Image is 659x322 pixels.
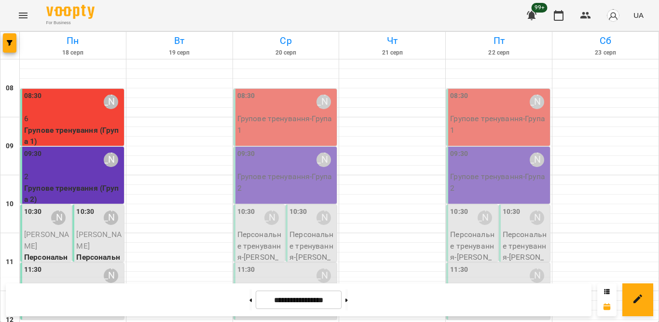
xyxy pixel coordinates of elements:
[76,252,122,286] p: Персональне тренування
[530,210,544,225] div: Тетяна Орешко-Кушнір
[530,153,544,167] div: Тетяна Орешко-Кушнір
[6,199,14,210] h6: 10
[264,210,279,225] div: Тетяна Орешко-Кушнір
[237,229,283,274] p: Персональне тренування - [PERSON_NAME]
[503,229,548,274] p: Персональне тренування - [PERSON_NAME]
[478,210,492,225] div: Тетяна Орешко-Кушнір
[6,257,14,267] h6: 11
[554,33,657,48] h6: Сб
[237,207,255,217] label: 10:30
[316,268,331,283] div: Тетяна Орешко-Кушнір
[316,153,331,167] div: Тетяна Орешко-Кушнір
[530,95,544,109] div: Тетяна Орешко-Кушнір
[316,95,331,109] div: Тетяна Орешко-Кушнір
[237,91,255,101] label: 08:30
[450,91,468,101] label: 08:30
[24,230,69,251] span: [PERSON_NAME]
[633,10,644,20] span: UA
[24,252,69,286] p: Персональне тренування
[316,210,331,225] div: Тетяна Орешко-Кушнір
[234,33,338,48] h6: Ср
[24,91,42,101] label: 08:30
[237,171,335,194] p: Групове тренування - Група 2
[46,5,95,19] img: Voopty Logo
[450,207,468,217] label: 10:30
[450,113,548,136] p: Групове тренування - Група 1
[104,95,118,109] div: Тетяна Орешко-Кушнір
[104,210,118,225] div: Тетяна Орешко-Кушнір
[24,113,122,125] p: 6
[46,20,95,26] span: For Business
[450,265,468,275] label: 11:30
[6,141,14,152] h6: 09
[24,149,42,159] label: 09:30
[51,210,66,225] div: Тетяна Орешко-Кушнір
[21,33,124,48] h6: Пн
[450,229,495,274] p: Персональне тренування - [PERSON_NAME]
[76,207,94,217] label: 10:30
[237,113,335,136] p: Групове тренування - Група 1
[128,33,231,48] h6: Вт
[341,33,444,48] h6: Чт
[450,171,548,194] p: Групове тренування - Група 2
[450,149,468,159] label: 09:30
[237,265,255,275] label: 11:30
[606,9,620,22] img: avatar_s.png
[532,3,548,13] span: 99+
[24,125,122,147] p: Групове тренування (Група 1)
[12,4,35,27] button: Menu
[554,48,657,57] h6: 23 серп
[128,48,231,57] h6: 19 серп
[447,48,550,57] h6: 22 серп
[630,6,647,24] button: UA
[21,48,124,57] h6: 18 серп
[6,83,14,94] h6: 08
[104,268,118,283] div: Тетяна Орешко-Кушнір
[447,33,550,48] h6: Пт
[503,207,521,217] label: 10:30
[24,265,42,275] label: 11:30
[24,207,42,217] label: 10:30
[289,229,335,274] p: Персональне тренування - [PERSON_NAME]
[24,171,122,182] p: 2
[234,48,338,57] h6: 20 серп
[289,207,307,217] label: 10:30
[530,268,544,283] div: Тетяна Орешко-Кушнір
[104,153,118,167] div: Тетяна Орешко-Кушнір
[76,230,121,251] span: [PERSON_NAME]
[24,182,122,205] p: Групове тренування (Група 2)
[341,48,444,57] h6: 21 серп
[237,149,255,159] label: 09:30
